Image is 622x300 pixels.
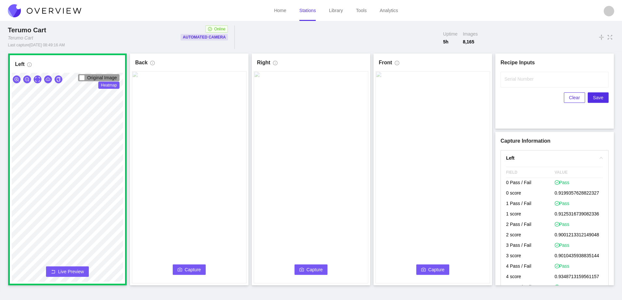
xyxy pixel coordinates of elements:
[555,272,603,282] p: 0.9348713159561157
[463,31,478,37] span: Images
[555,180,559,185] span: check-circle
[555,188,603,199] p: 0.9199357628822327
[555,167,603,178] span: VALUE
[501,137,609,145] h1: Capture Information
[44,75,52,83] button: cloud-download
[87,75,117,80] span: Original Image
[463,39,478,45] span: 8,165
[555,251,603,261] p: 0.9010435938835144
[501,150,608,166] div: rightLeft
[564,92,585,103] button: Clear
[178,267,182,273] span: camera
[46,266,89,277] button: rollbackLive Preview
[379,59,392,67] h1: Front
[607,34,613,41] span: fullscreen
[506,272,555,282] p: 4 score
[380,8,398,13] a: Analytics
[506,209,555,220] p: 1 score
[506,241,555,251] p: 3 Pass / Fail
[15,60,24,68] h1: Left
[8,35,33,41] div: Terumo Cart
[443,31,457,37] span: Uptime
[428,266,445,273] span: Capture
[555,243,559,247] span: check-circle
[555,264,559,268] span: check-circle
[183,34,226,40] p: Automated Camera
[185,266,201,273] span: Capture
[501,59,609,67] h1: Recipe Inputs
[555,230,603,241] p: 0.9001213312149048
[56,77,61,82] span: copy
[51,269,56,275] span: rollback
[598,33,604,41] span: vertical-align-middle
[299,8,316,13] a: Stations
[506,220,555,230] p: 2 Pass / Fail
[257,59,270,67] h1: Right
[555,263,569,269] span: Pass
[569,94,580,101] span: Clear
[173,264,206,275] button: cameraCapture
[555,209,603,220] p: 0.9125316739082336
[555,284,569,290] span: Pass
[593,94,603,101] span: Save
[14,77,19,82] span: zoom-in
[8,25,49,35] div: Terumo Cart
[307,266,323,273] span: Capture
[150,61,155,68] span: info-circle
[416,264,450,275] button: cameraCapture
[8,4,81,17] img: Overview
[98,82,120,89] span: Heatmap
[58,268,84,275] span: Live Preview
[599,156,603,160] span: right
[35,77,40,82] span: expand
[506,199,555,209] p: 1 Pass / Fail
[555,179,569,186] span: Pass
[214,26,226,32] span: Online
[506,251,555,261] p: 3 score
[274,8,286,13] a: Home
[506,167,555,178] span: FIELD
[555,285,559,289] span: check-circle
[443,39,457,45] span: 5 h
[25,77,29,82] span: zoom-out
[555,222,559,227] span: check-circle
[46,77,50,82] span: cloud-download
[273,61,278,68] span: info-circle
[506,261,555,272] p: 4 Pass / Fail
[27,62,32,70] span: info-circle
[329,8,343,13] a: Library
[395,61,399,68] span: info-circle
[555,201,559,206] span: check-circle
[356,8,367,13] a: Tools
[55,75,62,83] button: copy
[8,42,65,48] div: Last capture [DATE] 08:49:16 AM
[504,76,534,82] label: Serial Number
[555,242,569,248] span: Pass
[506,154,595,162] h4: Left
[299,267,304,273] span: camera
[208,27,212,31] span: check-circle
[555,221,569,228] span: Pass
[588,92,609,103] button: Save
[506,282,555,293] p: 5 Pass / Fail
[506,178,555,188] p: 0 Pass / Fail
[23,75,31,83] button: zoom-out
[8,26,46,34] span: Terumo Cart
[13,75,21,83] button: zoom-in
[295,264,328,275] button: cameraCapture
[506,230,555,241] p: 2 score
[421,267,426,273] span: camera
[135,59,148,67] h1: Back
[34,75,41,83] button: expand
[555,200,569,207] span: Pass
[506,188,555,199] p: 0 score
